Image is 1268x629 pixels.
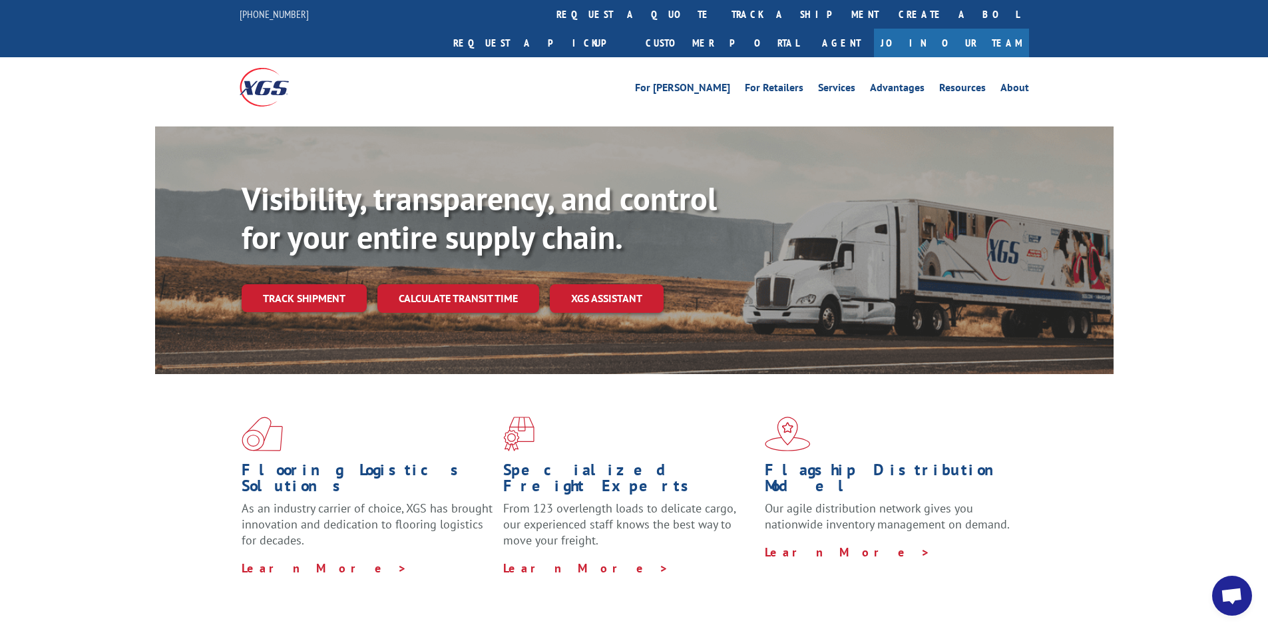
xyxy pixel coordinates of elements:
[939,83,986,97] a: Resources
[809,29,874,57] a: Agent
[765,462,1016,501] h1: Flagship Distribution Model
[242,178,717,258] b: Visibility, transparency, and control for your entire supply chain.
[503,417,534,451] img: xgs-icon-focused-on-flooring-red
[242,284,367,312] a: Track shipment
[242,417,283,451] img: xgs-icon-total-supply-chain-intelligence-red
[870,83,925,97] a: Advantages
[765,544,931,560] a: Learn More >
[874,29,1029,57] a: Join Our Team
[377,284,539,313] a: Calculate transit time
[503,462,755,501] h1: Specialized Freight Experts
[242,501,493,548] span: As an industry carrier of choice, XGS has brought innovation and dedication to flooring logistics...
[242,462,493,501] h1: Flooring Logistics Solutions
[503,501,755,560] p: From 123 overlength loads to delicate cargo, our experienced staff knows the best way to move you...
[636,29,809,57] a: Customer Portal
[765,501,1010,532] span: Our agile distribution network gives you nationwide inventory management on demand.
[240,7,309,21] a: [PHONE_NUMBER]
[503,560,669,576] a: Learn More >
[765,417,811,451] img: xgs-icon-flagship-distribution-model-red
[550,284,664,313] a: XGS ASSISTANT
[242,560,407,576] a: Learn More >
[635,83,730,97] a: For [PERSON_NAME]
[818,83,855,97] a: Services
[443,29,636,57] a: Request a pickup
[1212,576,1252,616] a: Open chat
[745,83,803,97] a: For Retailers
[1000,83,1029,97] a: About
